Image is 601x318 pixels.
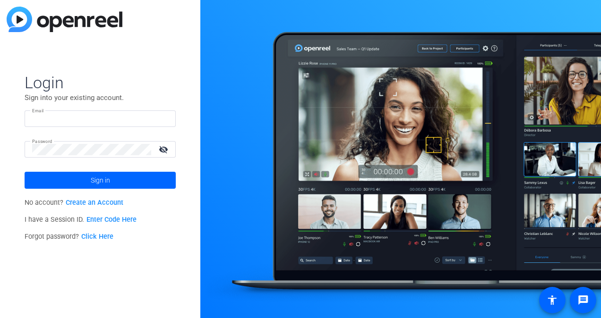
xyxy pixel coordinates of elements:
[25,172,176,189] button: Sign in
[32,139,52,144] mat-label: Password
[81,233,113,241] a: Click Here
[66,199,123,207] a: Create an Account
[25,216,137,224] span: I have a Session ID.
[32,108,44,113] mat-label: Email
[547,294,558,306] mat-icon: accessibility
[32,113,168,125] input: Enter Email Address
[25,199,123,207] span: No account?
[7,7,122,32] img: blue-gradient.svg
[577,294,589,306] mat-icon: message
[91,168,110,192] span: Sign in
[25,92,176,103] p: Sign into your existing account.
[153,142,176,156] mat-icon: visibility_off
[25,73,176,92] span: Login
[25,233,113,241] span: Forgot password?
[86,216,137,224] a: Enter Code Here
